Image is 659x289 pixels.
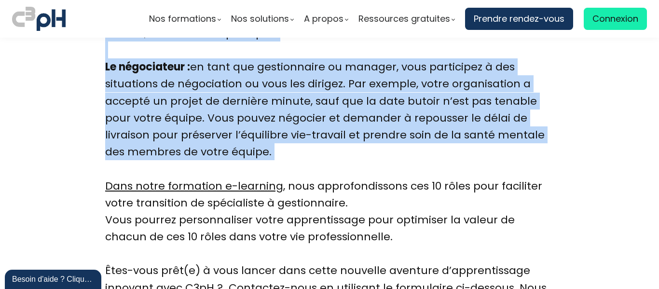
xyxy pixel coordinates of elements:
[12,5,66,33] img: logo C3PH
[304,12,343,26] span: A propos
[584,8,647,30] a: Connexion
[474,12,564,26] span: Prendre rendez-vous
[5,268,103,289] iframe: chat widget
[358,12,450,26] span: Ressources gratuites
[105,59,190,74] b: Le négociateur :
[105,58,554,211] div: en tant que gestionnaire ou manager, vous participez à des situations de négociation ou vous les ...
[592,12,638,26] span: Connexion
[149,12,216,26] span: Nos formations
[105,179,283,193] a: Dans notre formation e-learning
[465,8,573,30] a: Prendre rendez-vous
[105,211,554,262] div: Vous pourrez personnaliser votre apprentissage pour optimiser la valeur de chacun de ces 10 rôles...
[231,12,289,26] span: Nos solutions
